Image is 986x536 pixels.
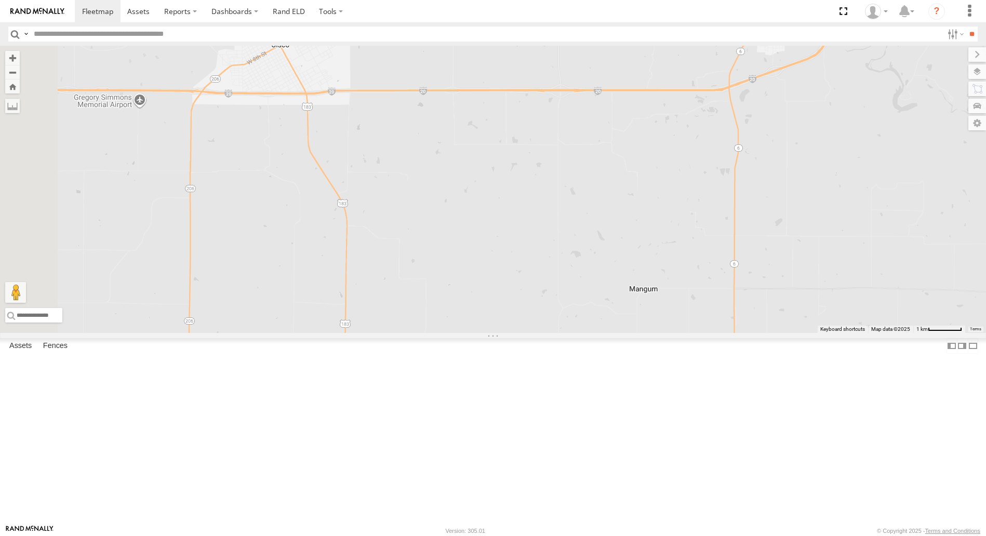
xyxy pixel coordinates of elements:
[5,99,20,113] label: Measure
[871,326,910,332] span: Map data ©2025
[957,338,967,353] label: Dock Summary Table to the Right
[968,116,986,130] label: Map Settings
[877,528,980,534] div: © Copyright 2025 -
[943,26,966,42] label: Search Filter Options
[6,526,54,536] a: Visit our Website
[5,51,20,65] button: Zoom in
[10,8,64,15] img: rand-logo.svg
[925,528,980,534] a: Terms and Conditions
[861,4,891,19] div: Gene Roberts
[5,282,26,303] button: Drag Pegman onto the map to open Street View
[446,528,485,534] div: Version: 305.01
[5,65,20,79] button: Zoom out
[928,3,945,20] i: ?
[947,338,957,353] label: Dock Summary Table to the Left
[38,339,73,353] label: Fences
[916,326,928,332] span: 1 km
[22,26,30,42] label: Search Query
[5,79,20,93] button: Zoom Home
[4,339,37,353] label: Assets
[820,326,865,333] button: Keyboard shortcuts
[970,327,981,331] a: Terms
[968,338,978,353] label: Hide Summary Table
[913,326,965,333] button: Map Scale: 1 km per 62 pixels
